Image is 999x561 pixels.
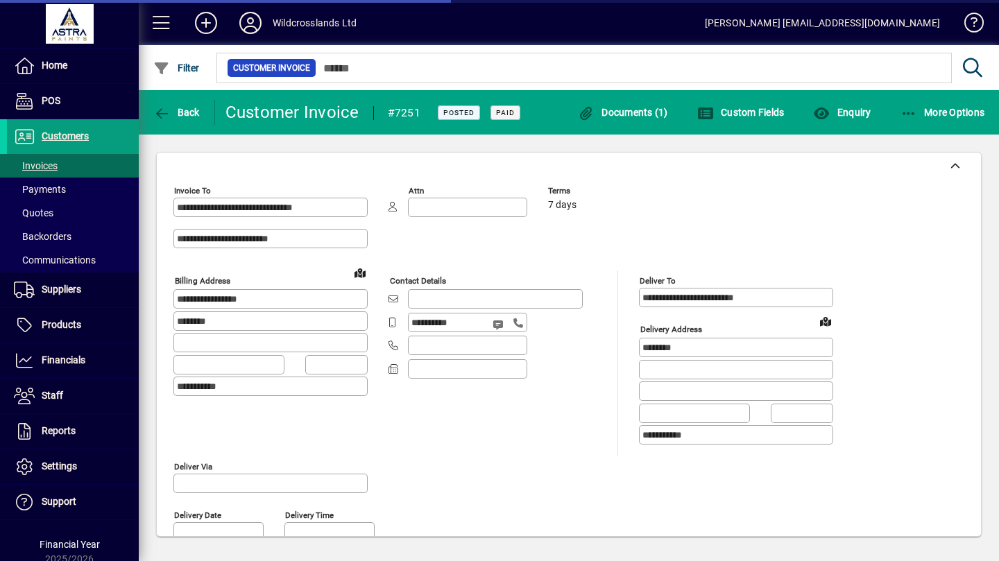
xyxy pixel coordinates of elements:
[954,3,982,48] a: Knowledge Base
[273,12,357,34] div: Wildcrosslands Ltd
[813,107,871,118] span: Enquiry
[7,343,139,378] a: Financials
[7,449,139,484] a: Settings
[7,178,139,201] a: Payments
[705,12,940,34] div: [PERSON_NAME] [EMAIL_ADDRESS][DOMAIN_NAME]
[697,107,785,118] span: Custom Fields
[7,201,139,225] a: Quotes
[7,225,139,248] a: Backorders
[150,55,203,80] button: Filter
[42,354,85,365] span: Financials
[7,273,139,307] a: Suppliers
[42,390,63,401] span: Staff
[483,308,516,341] button: Send SMS
[7,485,139,519] a: Support
[349,261,371,284] a: View on map
[42,60,67,71] span: Home
[640,276,676,286] mat-label: Deliver To
[578,107,668,118] span: Documents (1)
[14,160,58,171] span: Invoices
[42,284,81,295] span: Suppliers
[7,154,139,178] a: Invoices
[42,95,60,106] span: POS
[225,101,359,123] div: Customer Invoice
[574,100,672,125] button: Documents (1)
[810,100,874,125] button: Enquiry
[42,319,81,330] span: Products
[443,108,475,117] span: Posted
[548,187,631,196] span: Terms
[7,308,139,343] a: Products
[150,100,203,125] button: Back
[496,108,515,117] span: Paid
[174,510,221,519] mat-label: Delivery date
[174,186,211,196] mat-label: Invoice To
[42,496,76,507] span: Support
[7,84,139,119] a: POS
[14,231,71,242] span: Backorders
[388,102,420,124] div: #7251
[42,425,76,436] span: Reports
[228,10,273,35] button: Profile
[14,254,96,266] span: Communications
[7,379,139,413] a: Staff
[7,414,139,449] a: Reports
[233,61,310,75] span: Customer Invoice
[7,248,139,272] a: Communications
[814,310,837,332] a: View on map
[42,460,77,472] span: Settings
[548,200,577,211] span: 7 days
[139,100,215,125] app-page-header-button: Back
[900,107,985,118] span: More Options
[14,207,53,218] span: Quotes
[409,186,424,196] mat-label: Attn
[42,130,89,141] span: Customers
[40,539,100,550] span: Financial Year
[14,184,66,195] span: Payments
[7,49,139,83] a: Home
[897,100,989,125] button: More Options
[184,10,228,35] button: Add
[694,100,788,125] button: Custom Fields
[285,510,334,519] mat-label: Delivery time
[153,107,200,118] span: Back
[153,62,200,74] span: Filter
[174,461,212,471] mat-label: Deliver via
